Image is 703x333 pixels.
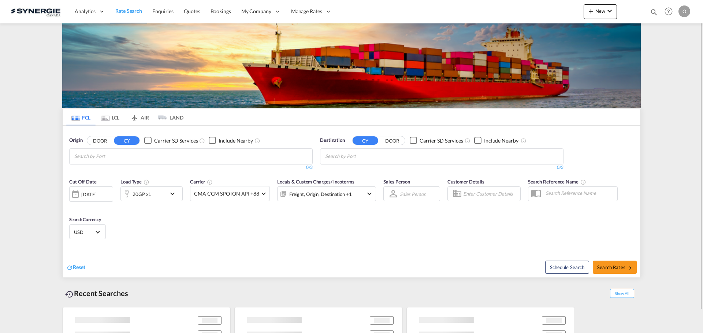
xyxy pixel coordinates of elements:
div: 20GP x1icon-chevron-down [120,186,183,201]
span: My Company [241,8,271,15]
md-checkbox: Checkbox No Ink [410,137,463,144]
md-tab-item: LAND [154,109,183,125]
span: Load Type [120,179,149,185]
div: O [678,5,690,17]
md-icon: Unchecked: Ignores neighbouring ports when fetching rates.Checked : Includes neighbouring ports w... [254,138,260,144]
button: DOOR [379,136,405,145]
input: Enter Customer Details [463,188,518,199]
md-tab-item: AIR [125,109,154,125]
span: Search Reference Name [528,179,586,185]
button: Search Ratesicon-arrow-right [593,261,637,274]
span: Search Rates [597,264,632,270]
md-datepicker: Select [69,201,75,211]
md-chips-wrap: Chips container with autocompletion. Enter the text area, type text to search, and then use the u... [324,149,398,162]
div: Freight Origin Destination Factory Stuffing [289,189,352,199]
md-icon: icon-chevron-down [168,189,181,198]
md-icon: icon-magnify [650,8,658,16]
span: Analytics [75,8,96,15]
span: USD [74,229,94,235]
md-icon: icon-chevron-down [605,7,614,15]
div: icon-magnify [650,8,658,19]
span: Manage Rates [291,8,322,15]
input: Chips input. [325,151,395,162]
md-icon: icon-backup-restore [65,290,74,299]
md-select: Select Currency: $ USDUnited States Dollar [73,227,102,237]
md-icon: Unchecked: Ignores neighbouring ports when fetching rates.Checked : Includes neighbouring ports w... [521,138,527,144]
span: Origin [69,137,82,144]
span: New [587,8,614,14]
div: [DATE] [69,186,113,202]
md-icon: Unchecked: Search for CY (Container Yard) services for all selected carriers.Checked : Search for... [199,138,205,144]
button: Note: By default Schedule search will only considerorigin ports, destination ports and cut off da... [545,261,589,274]
div: Help [662,5,678,18]
button: CY [114,136,140,145]
button: DOOR [87,136,113,145]
md-icon: Your search will be saved by the below given name [580,179,586,185]
span: CMA CGM SPOTON API +88 [194,190,259,197]
img: 1f56c880d42311ef80fc7dca854c8e59.png [11,3,60,20]
span: Rate Search [115,8,142,14]
span: Customer Details [447,179,484,185]
span: Locals & Custom Charges [277,179,354,185]
div: icon-refreshReset [66,264,85,272]
span: Help [662,5,675,18]
input: Search Reference Name [542,188,617,198]
md-icon: icon-plus 400-fg [587,7,595,15]
span: Quotes [184,8,200,14]
span: Carrier [190,179,213,185]
div: Freight Origin Destination Factory Stuffingicon-chevron-down [277,186,376,201]
md-checkbox: Checkbox No Ink [474,137,518,144]
div: [DATE] [81,191,96,198]
md-checkbox: Checkbox No Ink [144,137,198,144]
div: Recent Searches [62,285,131,302]
div: OriginDOOR CY Checkbox No InkUnchecked: Search for CY (Container Yard) services for all selected ... [63,126,640,277]
span: Reset [73,264,85,270]
md-pagination-wrapper: Use the left and right arrow keys to navigate between tabs [66,109,183,125]
span: Cut Off Date [69,179,97,185]
md-checkbox: Checkbox No Ink [209,137,253,144]
span: Search Currency [69,217,101,222]
md-icon: icon-information-outline [144,179,149,185]
md-icon: icon-chevron-down [365,189,374,198]
div: Include Nearby [484,137,518,144]
div: 20GP x1 [133,189,151,199]
div: Carrier SD Services [154,137,198,144]
div: 0/3 [320,164,563,171]
md-chips-wrap: Chips container with autocompletion. Enter the text area, type text to search, and then use the u... [73,149,147,162]
md-icon: icon-airplane [130,113,139,119]
span: Bookings [211,8,231,14]
div: Include Nearby [219,137,253,144]
span: Destination [320,137,345,144]
md-icon: The selected Trucker/Carrierwill be displayed in the rate results If the rates are from another f... [207,179,213,185]
span: Enquiries [152,8,174,14]
div: 0/3 [69,164,313,171]
md-tab-item: LCL [96,109,125,125]
md-select: Sales Person [399,189,427,199]
md-icon: icon-arrow-right [627,265,632,270]
span: Show All [610,289,634,298]
img: LCL+%26+FCL+BACKGROUND.png [62,23,641,108]
md-tab-item: FCL [66,109,96,125]
md-icon: Unchecked: Search for CY (Container Yard) services for all selected carriers.Checked : Search for... [465,138,470,144]
span: / Incoterms [331,179,354,185]
input: Chips input. [74,151,144,162]
div: Carrier SD Services [420,137,463,144]
span: Sales Person [383,179,410,185]
md-icon: icon-refresh [66,264,73,271]
button: icon-plus 400-fgNewicon-chevron-down [584,4,617,19]
button: CY [353,136,378,145]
